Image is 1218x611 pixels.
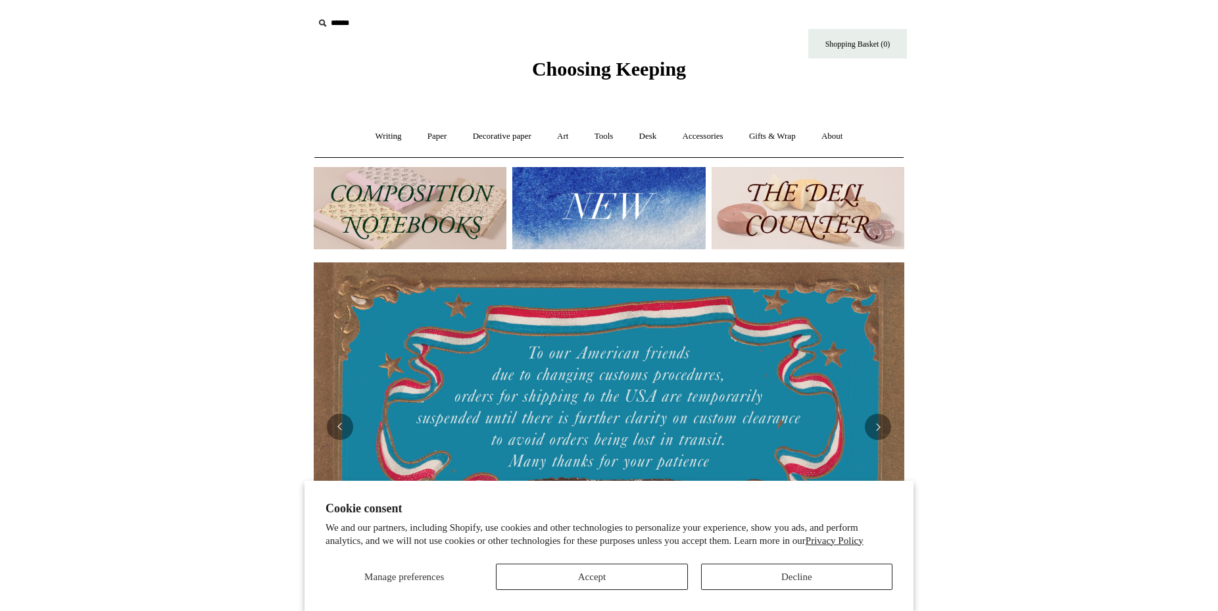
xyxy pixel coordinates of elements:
span: Choosing Keeping [532,58,686,80]
img: USA PSA .jpg__PID:33428022-6587-48b7-8b57-d7eefc91f15a [314,262,904,591]
a: Writing [364,119,414,154]
a: Accessories [671,119,735,154]
a: Desk [627,119,669,154]
button: Decline [701,564,892,590]
img: New.jpg__PID:f73bdf93-380a-4a35-bcfe-7823039498e1 [512,167,705,249]
a: Choosing Keeping [532,68,686,78]
a: Privacy Policy [806,535,864,546]
span: Manage preferences [364,572,444,582]
h2: Cookie consent [326,502,892,516]
a: About [810,119,855,154]
p: We and our partners, including Shopify, use cookies and other technologies to personalize your ex... [326,522,892,547]
a: Art [545,119,580,154]
a: Decorative paper [461,119,543,154]
a: Paper [416,119,459,154]
img: 202302 Composition ledgers.jpg__PID:69722ee6-fa44-49dd-a067-31375e5d54ec [314,167,506,249]
button: Manage preferences [326,564,483,590]
a: Shopping Basket (0) [808,29,907,59]
a: Gifts & Wrap [737,119,808,154]
a: Tools [583,119,625,154]
button: Next [865,414,891,440]
img: The Deli Counter [712,167,904,249]
button: Accept [496,564,687,590]
button: Previous [327,414,353,440]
